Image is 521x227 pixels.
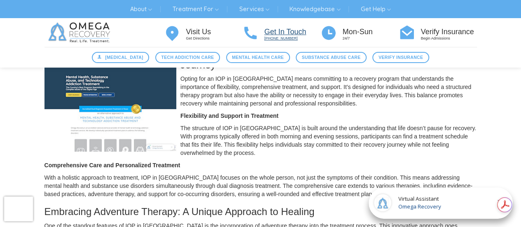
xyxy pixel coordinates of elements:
span: Tech Addiction Care [161,54,214,61]
a: Visit Us Get Directions [164,24,242,42]
span: Mental Health Care [232,54,284,61]
strong: Flexibility and Support in Treatment [180,112,278,119]
p: Opting for an IOP in [GEOGRAPHIC_DATA] means committing to a recovery program that understands th... [44,75,477,108]
h3: Embracing Adventure Therapy: A Unique Approach to Healing [44,206,477,217]
p: 24/7 [343,36,399,41]
a: Tech Addiction Care [155,52,220,63]
strong: Comprehensive Care and Personalized Treatment [44,162,180,168]
a: Verify Insurance [372,52,429,63]
span: Verify Insurance [378,54,423,61]
a: [MEDICAL_DATA] [92,52,149,63]
p: Get Directions [186,36,242,41]
p: With a holistic approach to treatment, IOP in [GEOGRAPHIC_DATA] focuses on the whole person, not ... [44,173,477,198]
a: Services [233,2,275,16]
a: Treatment For [166,2,225,16]
a: Get Help [355,2,397,16]
img: Omega Recovery [44,18,117,47]
h4: Verify Insurance [421,28,477,36]
a: Knowledgebase [283,2,346,16]
p: [PHONE_NUMBER] [264,36,320,41]
h4: Mon-Sun [343,28,399,36]
img: Iop Austin [44,44,176,152]
a: Substance Abuse Care [296,52,367,63]
a: Verify Insurance Begin Admissions [399,24,477,42]
h4: Visit Us [186,28,242,36]
a: Get In Touch [PHONE_NUMBER] [242,24,320,42]
p: The structure of IOP in [GEOGRAPHIC_DATA] is built around the understanding that life doesn’t pau... [44,124,477,157]
iframe: reCAPTCHA [4,197,33,221]
a: About [124,2,158,16]
a: Mental Health Care [226,52,290,63]
h4: Get In Touch [264,28,320,36]
span: Substance Abuse Care [302,54,361,61]
span: [MEDICAL_DATA] [105,54,143,61]
p: Begin Admissions [421,36,477,41]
